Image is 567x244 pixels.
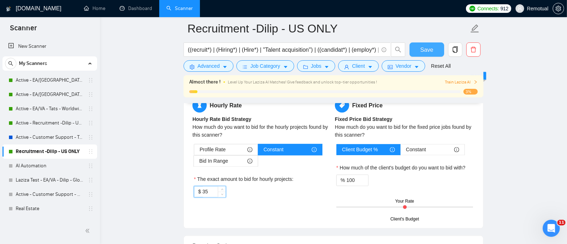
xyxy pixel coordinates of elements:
span: holder [88,120,94,126]
span: edit [470,24,480,33]
a: Active - EA/VA - Tats - Worldwide [16,102,84,116]
span: caret-down [324,64,329,70]
span: holder [88,106,94,112]
a: New Scanner [8,39,91,54]
a: AI Automation [16,159,84,173]
a: Reset All [431,62,451,70]
span: tag [335,98,349,112]
div: Your Rate [395,198,414,205]
span: holder [88,177,94,183]
span: Bid In Range [199,156,228,166]
span: caret-down [414,64,419,70]
span: folder [303,64,308,70]
span: info-circle [312,147,317,152]
a: Active - Customer Support - Tats - U.S [16,130,84,144]
label: How much of the client's budget do you want to bid with? [336,164,466,172]
div: How much do you want to bid for the fixed price jobs found by this scanner? [335,123,475,139]
div: Client's Budget [390,216,419,223]
div: How much do you want to bid for the hourly projects found by this scanner? [192,123,332,139]
a: dashboardDashboard [120,5,152,11]
button: folderJobscaret-down [297,60,336,72]
span: bars [242,64,247,70]
span: Client [352,62,365,70]
span: holder [88,206,94,212]
span: Constant [406,144,426,155]
a: Run - No filter Test [16,216,84,230]
button: Save [410,42,444,57]
h5: Hourly Rate [192,98,332,112]
span: double-left [85,227,92,234]
span: holder [88,92,94,97]
span: holder [88,134,94,140]
span: 912 [501,5,508,12]
a: Active - Customer Support - Mark - Global [16,187,84,202]
span: user [517,6,522,11]
a: Recruitment -Dilip - US ONLY [16,144,84,159]
span: user [344,64,349,70]
a: Active - EA/[GEOGRAPHIC_DATA] - Dilip - Global [16,87,84,102]
span: Level Up Your Laziza AI Matches! Give feedback and unlock top-tier opportunities ! [228,80,377,85]
button: search [391,42,405,57]
a: Laziza Test - EA/VA - Dilip - Global [16,173,84,187]
span: Vendor [396,62,411,70]
img: upwork-logo.png [470,6,475,11]
a: Active - EA/[GEOGRAPHIC_DATA] - Dilip - U.S [16,73,84,87]
span: Decrease Value [218,192,226,197]
b: Fixed Price Bid Strategy [335,116,392,122]
span: holder [88,77,94,83]
span: search [391,46,405,53]
span: search [5,61,16,66]
span: 11 [557,220,566,225]
span: down [220,192,224,197]
span: setting [190,64,195,70]
button: delete [466,42,481,57]
img: logo [6,3,11,15]
span: Almost there ! [189,78,221,86]
span: Profile Rate [200,144,226,155]
li: New Scanner [2,39,97,54]
b: Hourly Rate Bid Strategy [192,116,251,122]
button: userClientcaret-down [338,60,379,72]
label: The exact amount to bid for hourly projects: [194,175,293,183]
span: holder [88,192,94,197]
a: Real Estate [16,202,84,216]
span: caret-down [283,64,288,70]
a: setting [553,6,564,11]
button: search [5,58,16,69]
input: Search Freelance Jobs... [188,45,378,54]
span: up [220,187,224,191]
iframe: Intercom live chat [543,220,560,237]
button: setting [553,3,564,14]
h5: Fixed Price [335,98,475,112]
a: Active - Recruitment -Dilip - US General [16,116,84,130]
span: delete [467,46,480,53]
span: info-circle [382,47,386,52]
button: idcardVendorcaret-down [382,60,425,72]
span: holder [88,149,94,154]
span: info-circle [390,147,395,152]
span: Client Budget % [342,144,378,155]
span: Increase Value [218,186,226,192]
button: Train Laziza AI [445,79,478,86]
span: info-circle [247,147,252,152]
span: My Scanners [19,56,47,71]
span: info-circle [247,158,252,163]
span: info-circle [454,147,459,152]
span: Jobs [311,62,322,70]
span: right [473,80,478,84]
a: searchScanner [166,5,193,11]
input: How much of the client's budget do you want to bid with? [346,175,368,185]
button: copy [448,42,462,57]
span: idcard [388,64,393,70]
button: settingAdvancedcaret-down [184,60,234,72]
span: Advanced [197,62,220,70]
span: Job Category [250,62,280,70]
span: Save [420,45,433,54]
span: holder [88,163,94,169]
span: Scanner [4,23,42,38]
button: barsJob Categorycaret-down [236,60,294,72]
span: 3% [463,89,478,95]
input: Scanner name... [187,20,469,37]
